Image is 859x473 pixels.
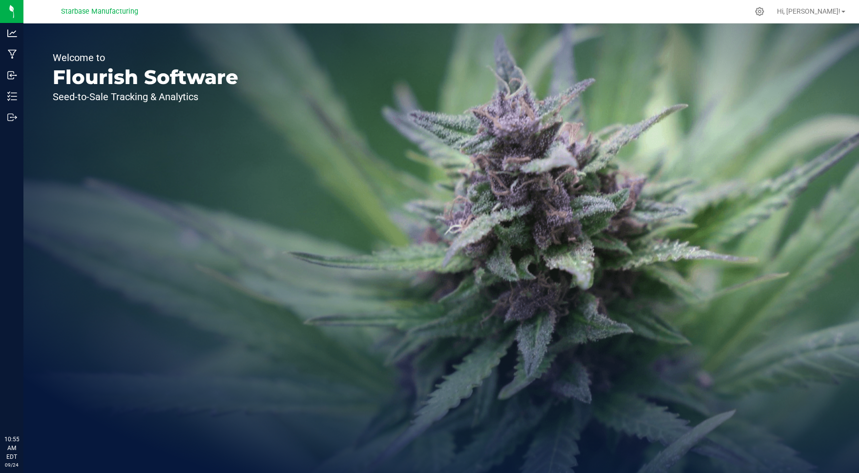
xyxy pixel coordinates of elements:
p: 10:55 AM EDT [4,435,19,461]
inline-svg: Inventory [7,91,17,101]
inline-svg: Inbound [7,70,17,80]
p: Seed-to-Sale Tracking & Analytics [53,92,238,102]
p: 09/24 [4,461,19,469]
inline-svg: Manufacturing [7,49,17,59]
span: Hi, [PERSON_NAME]! [777,7,840,15]
span: Starbase Manufacturing [61,7,138,16]
p: Flourish Software [53,67,238,87]
inline-svg: Analytics [7,28,17,38]
p: Welcome to [53,53,238,63]
div: Manage settings [754,7,766,16]
inline-svg: Outbound [7,112,17,122]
